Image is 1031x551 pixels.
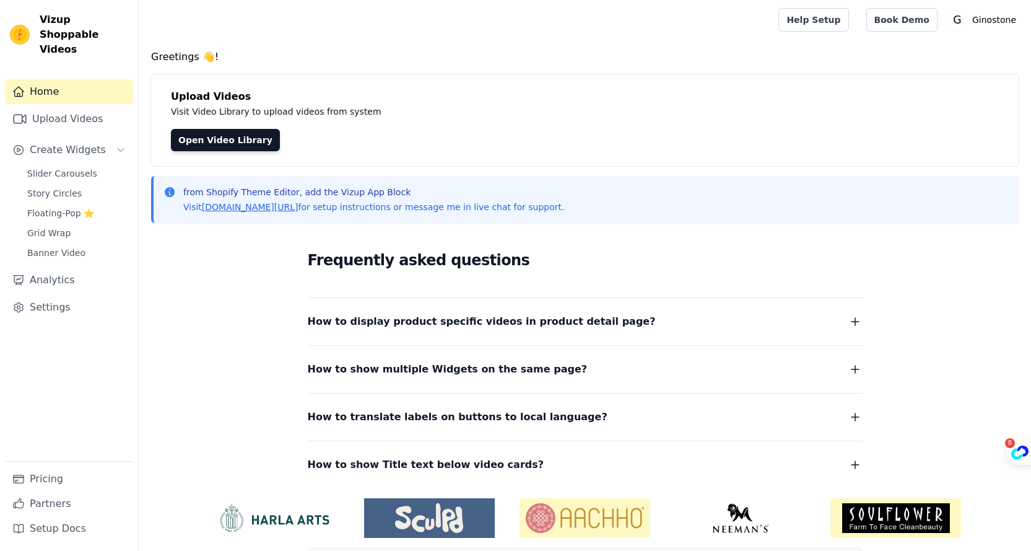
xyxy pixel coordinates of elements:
[27,207,94,219] span: Floating-Pop ⭐
[308,361,588,378] span: How to show multiple Widgets on the same page?
[5,295,133,320] a: Settings
[20,165,133,182] a: Slider Carousels
[30,143,106,157] span: Create Widgets
[20,244,133,262] a: Banner Video
[171,89,999,104] h4: Upload Videos
[308,361,863,378] button: How to show multiple Widgets on the same page?
[308,456,544,474] span: How to show Title text below video cards?
[947,9,1021,31] button: G Ginostone
[5,467,133,491] a: Pricing
[183,186,564,198] p: from Shopify Theme Editor, add the Vizup App Block
[308,408,863,426] button: How to translate labels on buttons to local language?
[778,8,848,32] a: Help Setup
[5,268,133,293] a: Analytics
[20,205,133,222] a: Floating-Pop ⭐
[27,227,71,239] span: Grid Wrap
[183,201,564,213] p: Visit for setup instructions or message me in live chat for support.
[5,79,133,104] a: Home
[308,408,607,426] span: How to translate labels on buttons to local language?
[171,129,280,151] a: Open Video Library
[40,12,128,57] span: Vizup Shoppable Videos
[10,25,30,45] img: Vizup
[866,8,937,32] a: Book Demo
[27,187,82,200] span: Story Circles
[5,107,133,131] a: Upload Videos
[967,9,1021,31] p: Ginostone
[308,456,863,474] button: How to show Title text below video cards?
[364,503,495,533] img: Sculpd US
[953,14,961,26] text: G
[520,498,650,538] img: Aachho
[675,503,806,533] img: Neeman's
[830,498,961,538] img: Soulflower
[20,185,133,202] a: Story Circles
[171,104,726,119] p: Visit Video Library to upload videos from system
[27,167,97,180] span: Slider Carousels
[209,503,339,533] img: HarlaArts
[27,247,85,259] span: Banner Video
[151,50,1019,64] h4: Greetings 👋!
[202,202,298,212] a: [DOMAIN_NAME][URL]
[20,224,133,242] a: Grid Wrap
[5,138,133,162] button: Create Widgets
[308,313,656,330] span: How to display product specific videos in product detail page?
[5,491,133,516] a: Partners
[308,248,863,273] h2: Frequently asked questions
[308,313,863,330] button: How to display product specific videos in product detail page?
[5,516,133,541] a: Setup Docs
